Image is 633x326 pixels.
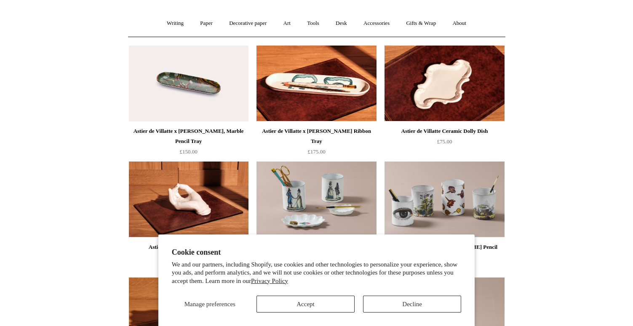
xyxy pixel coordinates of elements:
[129,46,248,121] img: Astier de Villatte x John Derian Desk, Marble Pencil Tray
[276,12,298,35] a: Art
[131,242,246,262] div: Astier de Villatte Ceramic Incense [PERSON_NAME]
[129,46,248,121] a: Astier de Villatte x John Derian Desk, Marble Pencil Tray Astier de Villatte x John Derian Desk, ...
[256,162,376,237] img: Astier de Villatte x John Derian Desk Accessories, 2
[299,12,327,35] a: Tools
[222,12,274,35] a: Decorative paper
[184,301,235,307] span: Manage preferences
[385,46,504,121] a: Astier de Villatte Ceramic Dolly Dish Astier de Villatte Ceramic Dolly Dish
[256,126,376,161] a: Astier de Villatte x [PERSON_NAME] Ribbon Tray £175.00
[172,248,462,257] h2: Cookie consent
[385,46,504,121] img: Astier de Villatte Ceramic Dolly Dish
[437,138,452,145] span: £75.00
[172,261,462,286] p: We and our partners, including Shopify, use cookies and other technologies to personalize your ex...
[172,296,248,313] button: Manage preferences
[385,162,504,237] img: Astier de Villatte x John Derian Pencil Cups
[385,162,504,237] a: Astier de Villatte x John Derian Pencil Cups Astier de Villatte x John Derian Pencil Cups
[131,126,246,146] div: Astier de Villatte x [PERSON_NAME], Marble Pencil Tray
[356,12,397,35] a: Accessories
[256,46,376,121] img: Astier de Villatte x John Derian Ribbon Tray
[398,12,443,35] a: Gifts & Wrap
[159,12,191,35] a: Writing
[256,296,355,313] button: Accept
[328,12,355,35] a: Desk
[363,296,461,313] button: Decline
[129,162,248,237] a: Astier de Villatte Ceramic Incense Holder, Serena Astier de Villatte Ceramic Incense Holder, Serena
[129,162,248,237] img: Astier de Villatte Ceramic Incense Holder, Serena
[256,162,376,237] a: Astier de Villatte x John Derian Desk Accessories, 2 Astier de Villatte x John Derian Desk Access...
[385,126,504,161] a: Astier de Villatte Ceramic Dolly Dish £75.00
[192,12,220,35] a: Paper
[129,126,248,161] a: Astier de Villatte x [PERSON_NAME], Marble Pencil Tray £150.00
[179,148,197,155] span: £150.00
[307,148,325,155] span: £175.00
[251,278,288,284] a: Privacy Policy
[387,126,502,136] div: Astier de Villatte Ceramic Dolly Dish
[445,12,474,35] a: About
[129,242,248,277] a: Astier de Villatte Ceramic Incense [PERSON_NAME] £320.00
[259,126,374,146] div: Astier de Villatte x [PERSON_NAME] Ribbon Tray
[256,46,376,121] a: Astier de Villatte x John Derian Ribbon Tray Astier de Villatte x John Derian Ribbon Tray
